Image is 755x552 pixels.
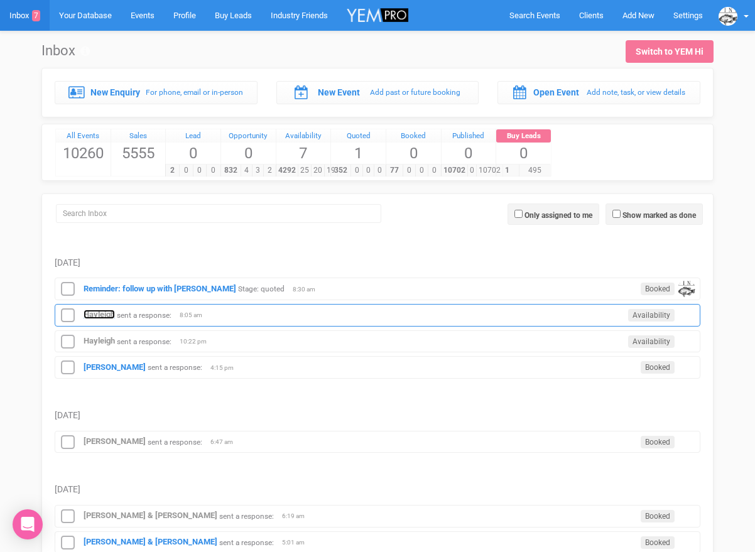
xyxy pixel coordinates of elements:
span: 5555 [111,143,166,164]
a: Booked [386,129,441,143]
span: 0 [206,165,220,176]
small: Stage: quoted [238,284,285,293]
h5: [DATE] [55,411,700,420]
span: 2 [263,165,275,176]
span: 5:01 am [282,538,313,547]
span: 2 [165,165,180,176]
a: Sales [111,129,166,143]
img: data [678,280,695,298]
span: Booked [641,510,675,522]
span: 1 [496,165,519,176]
span: 0 [193,165,207,176]
span: 0 [442,143,496,164]
span: Availability [628,335,675,348]
span: 8:30 am [293,285,324,294]
h1: Inbox [41,43,90,58]
span: Add New [622,11,655,20]
a: Published [442,129,496,143]
span: 8:05 am [180,311,211,320]
span: 10:22 pm [180,337,211,346]
a: [PERSON_NAME] & [PERSON_NAME] [84,511,217,520]
small: sent a response: [219,538,274,546]
span: 0 [403,165,416,176]
span: 25 [298,165,312,176]
span: 0 [362,165,374,176]
span: 20 [311,165,325,176]
small: Add note, task, or view details [587,88,685,97]
span: 0 [221,143,276,164]
span: 495 [519,165,551,176]
small: sent a response: [148,437,202,446]
span: 3 [252,165,264,176]
a: New Enquiry For phone, email or in-person [55,81,258,104]
span: 0 [415,165,428,176]
span: 4 [241,165,253,176]
span: 7 [32,10,40,21]
img: data [719,7,737,26]
span: 10260 [56,143,111,164]
div: Switch to YEM Hi [636,45,703,58]
span: 0 [428,165,441,176]
a: Quoted [331,129,386,143]
input: Search Inbox [56,204,381,223]
a: Hayleigh [84,310,115,319]
span: Booked [641,536,675,549]
a: Lead [166,129,220,143]
h5: [DATE] [55,485,700,494]
a: [PERSON_NAME] & [PERSON_NAME] [84,537,217,546]
span: Availability [628,309,675,322]
small: sent a response: [117,310,171,319]
a: New Event Add past or future booking [276,81,479,104]
span: 4292 [276,165,298,176]
span: 10702 [441,165,468,176]
span: 77 [386,165,403,176]
a: Opportunity [221,129,276,143]
span: 0 [496,143,551,164]
a: Availability [276,129,331,143]
small: sent a response: [148,363,202,372]
span: 4:15 pm [210,364,242,372]
span: 0 [166,143,220,164]
small: sent a response: [117,337,171,345]
div: Open Intercom Messenger [13,509,43,539]
label: New Enquiry [90,86,140,99]
span: 19 [324,165,338,176]
span: Clients [579,11,604,20]
span: 352 [330,165,351,176]
small: sent a response: [219,511,274,520]
small: For phone, email or in-person [146,88,243,97]
label: New Event [318,86,360,99]
span: 0 [386,143,441,164]
span: 0 [350,165,362,176]
span: 10702 [476,165,503,176]
a: [PERSON_NAME] [84,362,146,372]
a: Hayleigh [84,336,115,345]
a: Buy Leads [496,129,551,143]
h5: [DATE] [55,258,700,268]
span: Booked [641,361,675,374]
strong: [PERSON_NAME] [84,436,146,446]
a: All Events [56,129,111,143]
label: Show marked as done [622,210,696,221]
span: 6:19 am [282,512,313,521]
span: 832 [220,165,241,176]
span: 0 [179,165,193,176]
span: 6:47 am [210,438,242,446]
a: Reminder: follow up with [PERSON_NAME] [84,284,236,293]
label: Only assigned to me [524,210,592,221]
span: Search Events [509,11,560,20]
span: 7 [276,143,331,164]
